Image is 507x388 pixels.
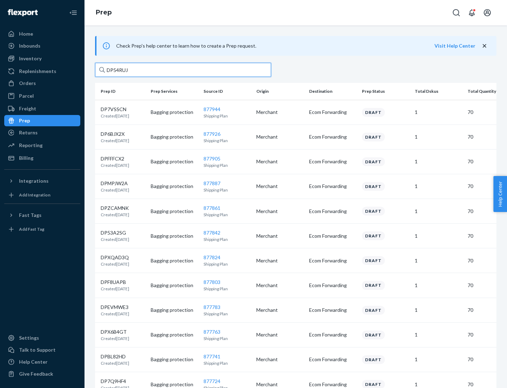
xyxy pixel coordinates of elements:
p: Bagging protection [151,331,198,338]
a: 877842 [204,230,220,236]
button: Open account menu [480,6,494,20]
div: Integrations [19,177,49,184]
div: Draft [362,331,385,339]
th: Prep ID [95,83,148,100]
button: Visit Help Center [434,42,475,49]
p: Bagging protection [151,282,198,289]
div: Settings [19,334,39,341]
a: Freight [4,103,80,114]
input: Search prep jobs [95,63,271,77]
p: Created [DATE] [101,261,129,267]
div: Draft [362,355,385,364]
p: Ecom Forwarding [309,183,356,190]
p: Bagging protection [151,133,198,140]
p: DPF8UAPB [101,279,129,286]
p: Created [DATE] [101,138,129,144]
p: Created [DATE] [101,335,129,341]
p: DP53A2SG [101,229,129,236]
div: Inbounds [19,42,40,49]
p: Bagging protection [151,257,198,264]
p: Ecom Forwarding [309,282,356,289]
p: Bagging protection [151,109,198,116]
p: Ecom Forwarding [309,208,356,215]
p: DP6BJX2X [101,131,129,138]
a: Prep [96,8,112,16]
p: Merchant [256,109,303,116]
p: Merchant [256,208,303,215]
p: Shipping Plan [204,286,251,292]
a: Billing [4,152,80,164]
div: Billing [19,154,33,162]
p: 1 [415,307,462,314]
p: Created [DATE] [101,311,129,317]
a: 877803 [204,279,220,285]
p: Bagging protection [151,183,198,190]
p: DPMPJW2A [101,180,129,187]
p: Bagging protection [151,232,198,240]
p: Shipping Plan [204,113,251,119]
p: 1 [415,158,462,165]
span: Check Prep's help center to learn how to create a Prep request. [116,43,256,49]
p: Bagging protection [151,381,198,388]
p: DP7VSSCN [101,106,129,113]
div: Fast Tags [19,212,42,219]
p: Ecom Forwarding [309,158,356,165]
p: Created [DATE] [101,360,129,366]
a: Talk to Support [4,344,80,356]
a: Help Center [4,356,80,368]
a: 877763 [204,329,220,335]
p: Merchant [256,183,303,190]
p: Ecom Forwarding [309,331,356,338]
th: Prep Status [359,83,412,100]
p: 1 [415,208,462,215]
div: Replenishments [19,68,56,75]
a: 877887 [204,180,220,186]
div: Orders [19,80,36,87]
p: Shipping Plan [204,236,251,242]
a: Parcel [4,90,80,102]
p: Created [DATE] [101,187,129,193]
div: Returns [19,129,38,136]
div: Draft [362,256,385,265]
div: Draft [362,157,385,166]
p: Ecom Forwarding [309,356,356,363]
th: Origin [254,83,306,100]
p: Created [DATE] [101,113,129,119]
p: DPXQAD3Q [101,254,129,261]
button: Integrations [4,175,80,187]
a: Orders [4,78,80,89]
th: Total Dskus [412,83,465,100]
p: Merchant [256,381,303,388]
div: Give Feedback [19,370,53,377]
p: Shipping Plan [204,212,251,218]
a: Home [4,28,80,40]
img: Flexport logo [8,9,38,16]
p: Merchant [256,356,303,363]
p: Ecom Forwarding [309,232,356,240]
a: Prep [4,115,80,126]
p: DPZCAMNK [101,205,129,212]
p: Ecom Forwarding [309,109,356,116]
div: Help Center [19,358,48,365]
p: Bagging protection [151,307,198,314]
ol: breadcrumbs [90,2,117,23]
p: DP7Q9HF4 [101,378,129,385]
p: Merchant [256,331,303,338]
a: 877944 [204,106,220,112]
p: Ecom Forwarding [309,257,356,264]
p: Bagging protection [151,356,198,363]
a: 877926 [204,131,220,137]
th: Prep Services [148,83,201,100]
button: Close Navigation [66,6,80,20]
p: 1 [415,133,462,140]
a: Add Fast Tag [4,224,80,235]
button: Give Feedback [4,368,80,380]
p: 1 [415,331,462,338]
button: close [481,42,488,50]
div: Draft [362,182,385,191]
p: DPFFFCX2 [101,155,129,162]
th: Source ID [201,83,254,100]
p: DPEVMWE3 [101,304,129,311]
button: Help Center [493,176,507,212]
